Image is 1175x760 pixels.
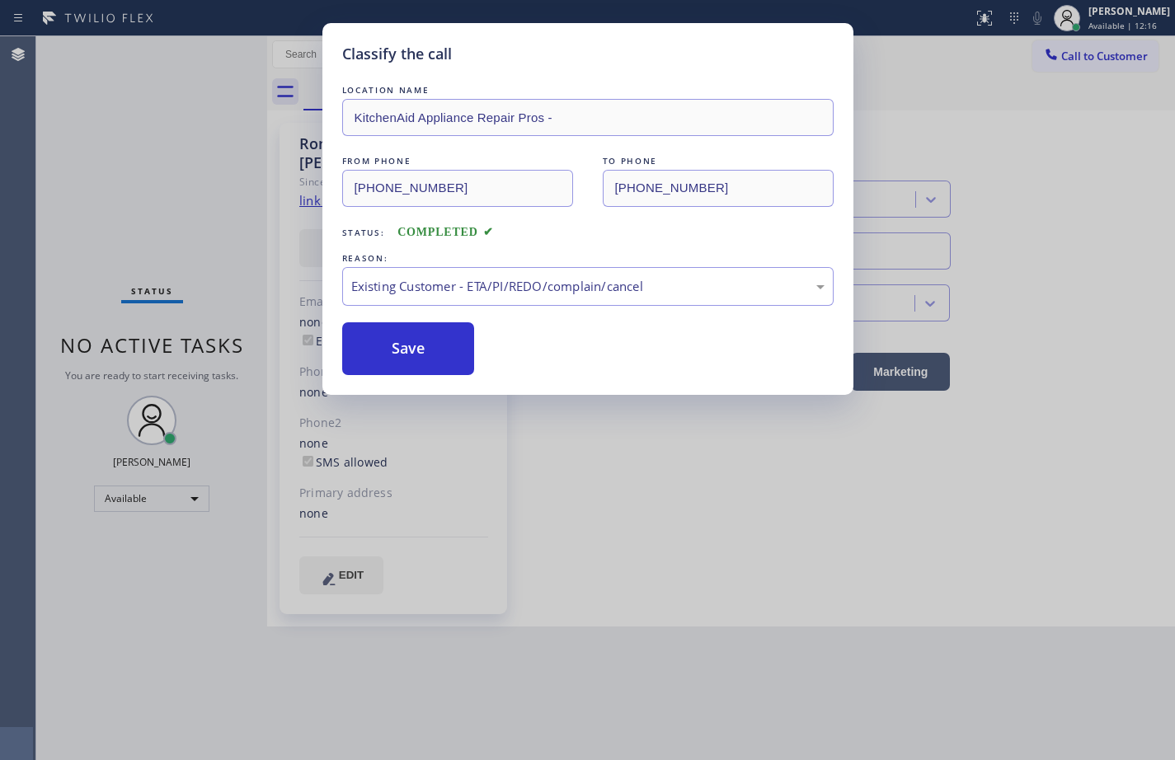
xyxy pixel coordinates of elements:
span: Status: [342,227,385,238]
div: TO PHONE [603,152,834,170]
div: REASON: [342,250,834,267]
div: FROM PHONE [342,152,573,170]
div: Existing Customer - ETA/PI/REDO/complain/cancel [351,277,825,296]
div: LOCATION NAME [342,82,834,99]
input: From phone [342,170,573,207]
input: To phone [603,170,834,207]
h5: Classify the call [342,43,452,65]
span: COMPLETED [397,226,493,238]
button: Save [342,322,475,375]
